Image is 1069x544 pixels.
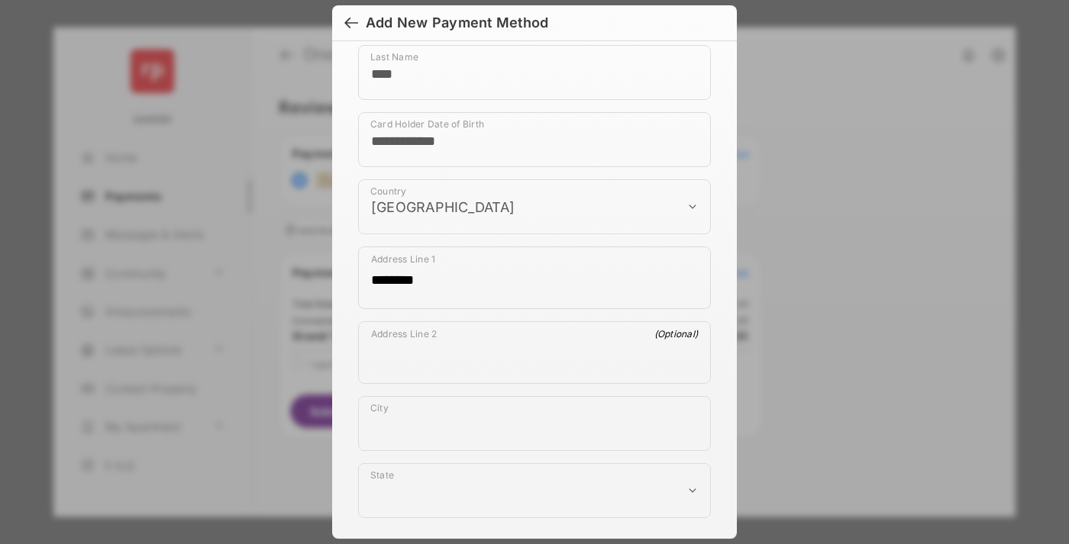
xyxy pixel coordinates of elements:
[358,179,711,234] div: payment_method_screening[postal_addresses][country]
[358,463,711,518] div: payment_method_screening[postal_addresses][administrativeArea]
[358,321,711,384] div: payment_method_screening[postal_addresses][addressLine2]
[358,396,711,451] div: payment_method_screening[postal_addresses][locality]
[366,14,548,31] div: Add New Payment Method
[358,246,711,309] div: payment_method_screening[postal_addresses][addressLine1]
